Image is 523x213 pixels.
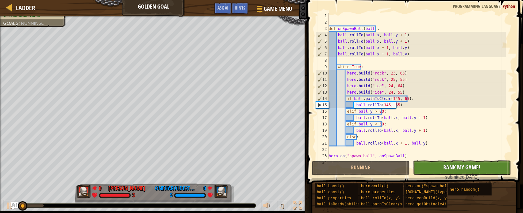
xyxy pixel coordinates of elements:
[413,160,511,175] button: Rank My Game!
[316,153,329,159] div: 23
[444,163,481,171] span: Rank My Game!
[405,184,460,188] span: hero.on("spawn-ball", f)
[405,202,460,207] span: hero.getObstacleAt(x, y)
[316,51,329,57] div: 7
[264,5,292,13] span: Game Menu
[316,32,329,38] div: 4
[291,200,304,213] button: Toggle fullscreen
[317,184,344,188] span: ball.boost()
[316,25,329,32] div: 3
[3,200,16,213] button: Ctrl + P: Play
[11,202,18,210] button: Ask AI
[453,3,500,9] span: Programming language
[77,185,91,198] img: thang_avatar_frame.png
[361,184,388,188] span: hero.wait(t)
[316,96,329,102] div: 14
[235,5,245,11] span: Hints
[316,83,329,89] div: 12
[405,196,449,201] span: hero.canBuild(x, y)
[99,184,105,190] div: 0
[200,184,206,190] div: 0
[108,184,145,193] div: [PERSON_NAME]
[316,57,329,64] div: 8
[132,193,135,198] div: 5
[316,121,329,127] div: 18
[316,134,329,140] div: 20
[170,193,173,198] div: 5
[316,38,329,45] div: 5
[316,64,329,70] div: 9
[450,188,480,192] span: hero.random()
[500,3,503,9] span: :
[277,200,288,213] button: ♫
[316,70,329,76] div: 10
[261,200,274,213] button: Adjust volume
[361,202,411,207] span: ball.pathIsClear(x, y)
[214,3,232,14] button: Ask AI
[317,190,344,195] span: ball.ghost()
[361,190,395,195] span: hero properties
[316,159,329,166] div: 24
[316,13,329,19] div: 1
[416,174,508,180] div: [DATE]
[445,174,465,180] span: submitted
[217,5,228,11] span: Ask AI
[316,76,329,83] div: 11
[21,21,46,26] span: Running...
[16,4,35,12] span: Ladder
[316,127,329,134] div: 19
[316,19,329,25] div: 2
[278,201,285,210] span: ♫
[18,21,21,26] span: :
[405,190,463,195] span: [DOMAIN_NAME](type, x, y)
[316,115,329,121] div: 17
[316,89,329,96] div: 13
[316,146,329,153] div: 22
[503,3,515,9] span: Python
[252,3,296,18] button: Game Menu
[13,4,35,12] a: Ladder
[155,184,196,193] div: oneharoldesteban+gplus
[3,21,18,26] span: Goals
[316,140,329,146] div: 21
[316,45,329,51] div: 6
[361,196,400,201] span: ball.rollTo(x, y)
[316,108,329,115] div: 16
[312,161,410,175] button: Running
[316,102,329,108] div: 15
[214,185,228,198] img: thang_avatar_frame.png
[317,202,365,207] span: ball.isReady(ability)
[317,196,351,201] span: ball properties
